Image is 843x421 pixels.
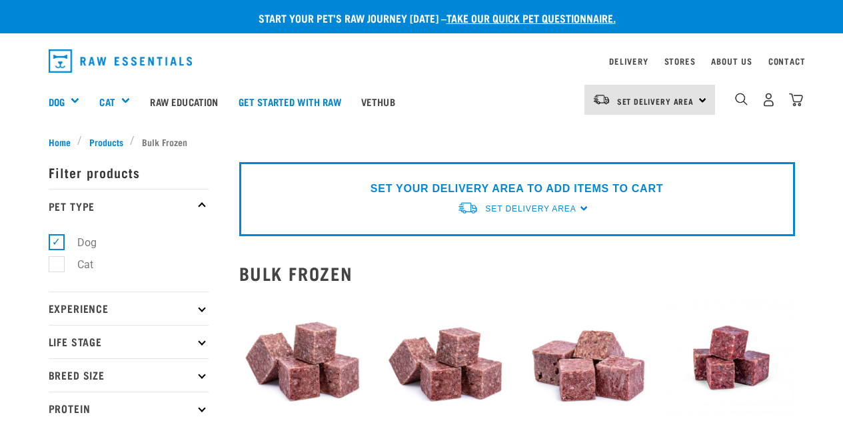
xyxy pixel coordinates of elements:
[49,94,65,109] a: Dog
[664,59,696,63] a: Stores
[351,75,405,128] a: Vethub
[446,15,616,21] a: take our quick pet questionnaire.
[789,93,803,107] img: home-icon@2x.png
[140,75,228,128] a: Raw Education
[49,135,795,149] nav: breadcrumbs
[56,234,102,251] label: Dog
[617,99,694,103] span: Set Delivery Area
[49,358,209,392] p: Breed Size
[49,292,209,325] p: Experience
[89,135,123,149] span: Products
[609,59,648,63] a: Delivery
[768,59,806,63] a: Contact
[762,93,776,107] img: user.png
[49,155,209,189] p: Filter products
[56,256,99,273] label: Cat
[457,201,478,215] img: van-moving.png
[38,44,806,78] nav: dropdown navigation
[239,263,795,284] h2: Bulk Frozen
[735,93,748,105] img: home-icon-1@2x.png
[82,135,130,149] a: Products
[49,49,193,73] img: Raw Essentials Logo
[49,135,71,149] span: Home
[49,189,209,222] p: Pet Type
[49,135,78,149] a: Home
[229,75,351,128] a: Get started with Raw
[711,59,752,63] a: About Us
[49,325,209,358] p: Life Stage
[99,94,115,109] a: Cat
[371,181,663,197] p: SET YOUR DELIVERY AREA TO ADD ITEMS TO CART
[592,93,610,105] img: van-moving.png
[485,204,576,214] span: Set Delivery Area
